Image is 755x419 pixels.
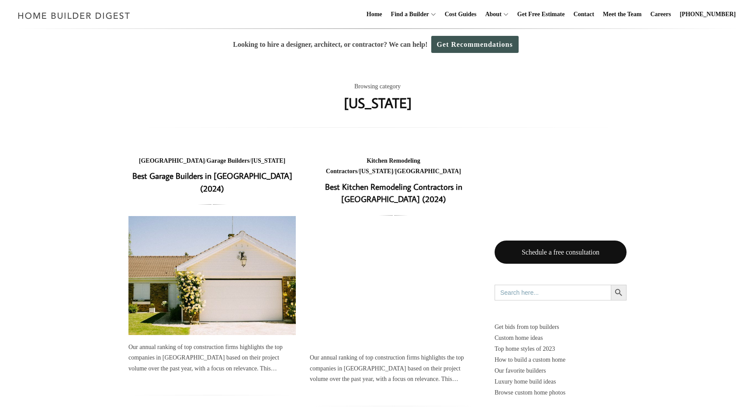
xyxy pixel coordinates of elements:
img: Home Builder Digest [14,7,134,24]
a: Top home styles of 2023 [495,343,627,354]
a: Get Recommendations [431,36,519,53]
a: Browse custom home photos [495,387,627,398]
a: [GEOGRAPHIC_DATA] [139,157,205,164]
a: Schedule a free consultation [495,241,627,264]
a: Our favorite builders [495,365,627,376]
a: How to build a custom home [495,354,627,365]
a: About [481,0,501,28]
a: Best Kitchen Remodeling Contractors in [GEOGRAPHIC_DATA] (2024) [325,181,462,205]
a: [US_STATE] [359,168,393,175]
a: Get Free Estimate [514,0,568,28]
a: Meet the Team [599,0,645,28]
a: [GEOGRAPHIC_DATA] [395,168,461,175]
h1: [US_STATE] [344,92,412,113]
a: Careers [647,0,675,28]
a: Luxury home build ideas [495,376,627,387]
div: / / [128,156,296,167]
a: Contact [570,0,597,28]
a: Kitchen Remodeling Contractors [326,157,420,175]
a: Home [363,0,386,28]
div: / / [310,156,477,177]
div: Our annual ranking of top construction firms highlights the top companies in [GEOGRAPHIC_DATA] ba... [310,353,477,385]
a: [US_STATE] [251,157,285,164]
a: Best Garage Builders in [GEOGRAPHIC_DATA] (2024) [132,170,292,194]
a: [PHONE_NUMBER] [676,0,739,28]
p: Get bids from top builders [495,321,627,332]
a: Best Garage Builders in [GEOGRAPHIC_DATA] (2024) [128,216,296,335]
a: Custom home ideas [495,332,627,343]
a: Find a Builder [388,0,429,28]
input: Search here... [495,285,611,300]
a: Cost Guides [441,0,480,28]
a: Garage Builders [207,157,249,164]
span: Browsing category [354,81,401,92]
a: Best Kitchen Remodeling Contractors in [GEOGRAPHIC_DATA] (2024) [310,227,477,346]
svg: Search [614,288,623,297]
div: Our annual ranking of top construction firms highlights the top companies in [GEOGRAPHIC_DATA] ba... [128,342,296,374]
